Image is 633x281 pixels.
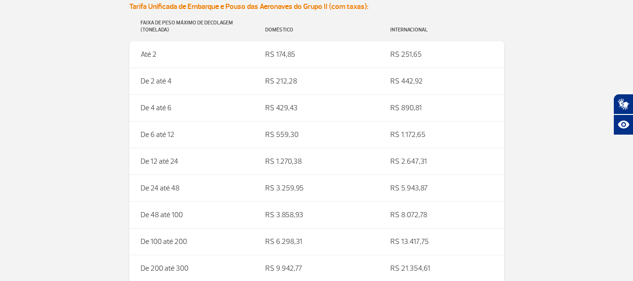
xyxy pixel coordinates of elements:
td: R$ 174,85 [254,41,379,68]
td: R$ 8.072,78 [379,201,504,228]
td: R$ 5.943,87 [379,175,504,201]
td: De 24 até 48 [129,175,254,201]
button: Abrir recursos assistivos. [613,114,633,135]
button: Abrir tradutor de língua de sinais. [613,94,633,114]
th: Internacional [379,11,504,41]
td: R$ 3.259,95 [254,175,379,201]
td: R$ 13.417,75 [379,228,504,255]
td: De 2 até 4 [129,68,254,94]
td: Até 2 [129,41,254,68]
td: De 48 até 100 [129,201,254,228]
td: R$ 251,65 [379,41,504,68]
td: De 4 até 6 [129,94,254,121]
td: R$ 2.647,31 [379,148,504,175]
td: R$ 6.298,31 [254,228,379,255]
th: Doméstico [254,11,379,41]
td: R$ 3.858,93 [254,201,379,228]
td: De 6 até 12 [129,121,254,148]
td: R$ 1.172,65 [379,121,504,148]
h6: Tarifa Unificada de Embarque e Pouso das Aeronaves do Grupo II (com taxas): [129,2,504,11]
td: R$ 559,30 [254,121,379,148]
td: R$ 429,43 [254,94,379,121]
div: Plugin de acessibilidade da Hand Talk. [613,94,633,135]
td: De 12 até 24 [129,148,254,175]
td: R$ 1.270,38 [254,148,379,175]
td: De 100 até 200 [129,228,254,255]
td: R$ 890,81 [379,94,504,121]
td: R$ 212,28 [254,68,379,94]
th: Faixa de Peso Máximo de Decolagem (tonelada) [129,11,254,41]
td: R$ 442,92 [379,68,504,94]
